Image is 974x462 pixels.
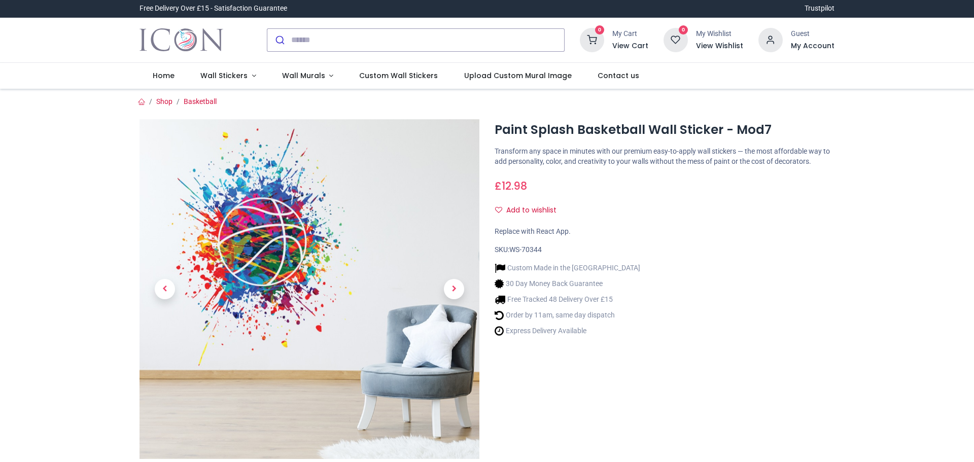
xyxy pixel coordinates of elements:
[269,63,346,89] a: Wall Murals
[282,70,325,81] span: Wall Murals
[200,70,248,81] span: Wall Stickers
[791,41,834,51] a: My Account
[495,147,834,166] p: Transform any space in minutes with our premium easy-to-apply wall stickers — the most affordable...
[444,279,464,299] span: Next
[495,326,640,336] li: Express Delivery Available
[140,26,223,54] img: Icon Wall Stickers
[153,70,175,81] span: Home
[464,70,572,81] span: Upload Custom Mural Image
[696,29,743,39] div: My Wishlist
[156,97,172,105] a: Shop
[502,179,527,193] span: 12.98
[140,170,190,408] a: Previous
[140,4,287,14] div: Free Delivery Over £15 - Satisfaction Guarantee
[140,26,223,54] a: Logo of Icon Wall Stickers
[495,202,565,219] button: Add to wishlistAdd to wishlist
[429,170,479,408] a: Next
[495,294,640,305] li: Free Tracked 48 Delivery Over £15
[187,63,269,89] a: Wall Stickers
[580,35,604,43] a: 0
[612,29,648,39] div: My Cart
[509,245,542,254] span: WS-70344
[155,279,175,299] span: Previous
[495,227,834,237] div: Replace with React App.
[696,41,743,51] a: View Wishlist
[664,35,688,43] a: 0
[495,179,527,193] span: £
[495,206,502,214] i: Add to wishlist
[805,4,834,14] a: Trustpilot
[359,70,438,81] span: Custom Wall Stickers
[595,25,605,35] sup: 0
[791,29,834,39] div: Guest
[495,121,834,138] h1: Paint Splash Basketball Wall Sticker - Mod7
[267,29,291,51] button: Submit
[612,41,648,51] a: View Cart
[495,245,834,255] div: SKU:
[184,97,217,105] a: Basketball
[598,70,639,81] span: Contact us
[495,278,640,289] li: 30 Day Money Back Guarantee
[679,25,688,35] sup: 0
[140,119,479,459] img: Paint Splash Basketball Wall Sticker - Mod7
[495,263,640,273] li: Custom Made in the [GEOGRAPHIC_DATA]
[495,310,640,321] li: Order by 11am, same day dispatch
